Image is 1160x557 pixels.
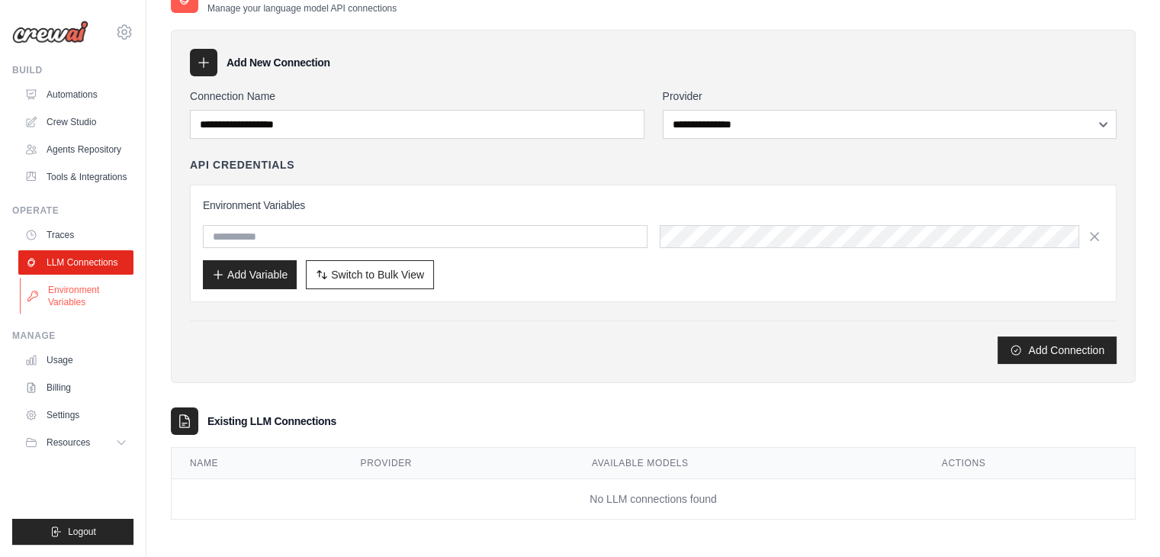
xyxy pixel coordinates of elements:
[998,336,1117,364] button: Add Connection
[190,89,644,104] label: Connection Name
[190,157,294,172] h4: API Credentials
[18,403,133,427] a: Settings
[18,375,133,400] a: Billing
[306,260,434,289] button: Switch to Bulk View
[172,448,342,479] th: Name
[18,348,133,372] a: Usage
[18,165,133,189] a: Tools & Integrations
[18,430,133,455] button: Resources
[18,82,133,107] a: Automations
[20,278,135,314] a: Environment Variables
[12,330,133,342] div: Manage
[331,267,424,282] span: Switch to Bulk View
[207,2,397,14] p: Manage your language model API connections
[342,448,574,479] th: Provider
[207,414,336,429] h3: Existing LLM Connections
[18,110,133,134] a: Crew Studio
[172,479,1135,520] td: No LLM connections found
[574,448,924,479] th: Available Models
[12,204,133,217] div: Operate
[18,223,133,247] a: Traces
[663,89,1117,104] label: Provider
[227,55,330,70] h3: Add New Connection
[203,260,297,289] button: Add Variable
[18,137,133,162] a: Agents Repository
[12,519,133,545] button: Logout
[12,21,88,43] img: Logo
[47,436,90,449] span: Resources
[12,64,133,76] div: Build
[18,250,133,275] a: LLM Connections
[924,448,1135,479] th: Actions
[68,526,96,538] span: Logout
[203,198,1104,213] h3: Environment Variables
